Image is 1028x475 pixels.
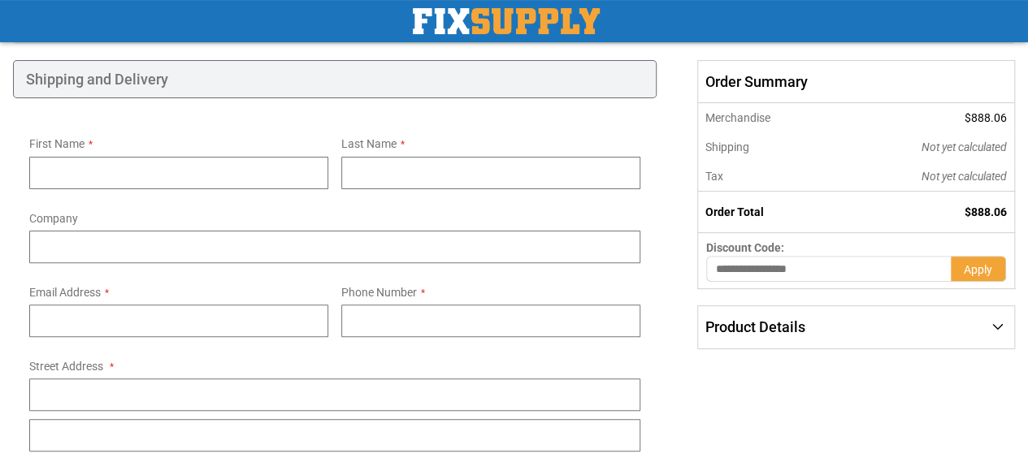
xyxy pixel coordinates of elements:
span: Product Details [705,318,805,335]
span: Phone Number [341,286,417,299]
span: Company [29,212,78,225]
span: Shipping [705,140,749,153]
span: Discount Code: [706,241,784,254]
span: Street Address [29,360,103,373]
th: Merchandise [698,103,839,132]
a: store logo [413,8,600,34]
span: Email Address [29,286,101,299]
span: Last Name [341,137,397,150]
span: Not yet calculated [922,140,1007,153]
span: Not yet calculated [922,170,1007,183]
span: Order Summary [697,60,1015,104]
span: $888.06 [965,205,1007,218]
div: Shipping and Delivery [13,60,657,99]
span: First Name [29,137,85,150]
strong: Order Total [705,205,764,218]
img: Fix Industrial Supply [413,8,600,34]
span: $888.06 [965,111,1007,124]
button: Apply [951,256,1006,282]
th: Tax [698,162,839,192]
span: Apply [964,263,992,276]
